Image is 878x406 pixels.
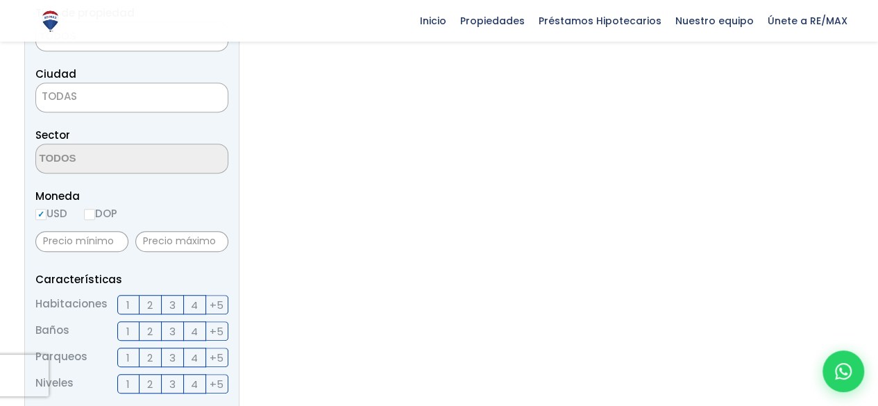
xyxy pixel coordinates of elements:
[191,375,198,393] span: 4
[532,10,668,31] span: Préstamos Hipotecarios
[36,87,228,106] span: TODAS
[191,323,198,340] span: 4
[35,348,87,367] span: Parqueos
[35,271,228,288] p: Características
[35,231,128,252] input: Precio mínimo
[135,231,228,252] input: Precio máximo
[126,349,130,366] span: 1
[84,209,95,220] input: DOP
[126,323,130,340] span: 1
[35,83,228,112] span: TODAS
[35,128,70,142] span: Sector
[210,375,223,393] span: +5
[191,349,198,366] span: 4
[761,10,854,31] span: Únete a RE/MAX
[210,349,223,366] span: +5
[35,374,74,394] span: Niveles
[126,375,130,393] span: 1
[126,296,130,314] span: 1
[84,205,117,222] label: DOP
[35,205,67,222] label: USD
[169,349,176,366] span: 3
[413,10,453,31] span: Inicio
[38,9,62,33] img: Logo de REMAX
[169,323,176,340] span: 3
[210,296,223,314] span: +5
[169,296,176,314] span: 3
[147,323,153,340] span: 2
[169,375,176,393] span: 3
[42,89,77,103] span: TODAS
[35,187,228,205] span: Moneda
[453,10,532,31] span: Propiedades
[191,296,198,314] span: 4
[35,321,69,341] span: Baños
[35,295,108,314] span: Habitaciones
[147,375,153,393] span: 2
[668,10,761,31] span: Nuestro equipo
[35,209,47,220] input: USD
[147,296,153,314] span: 2
[147,349,153,366] span: 2
[210,323,223,340] span: +5
[35,67,76,81] span: Ciudad
[36,144,171,174] textarea: Search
